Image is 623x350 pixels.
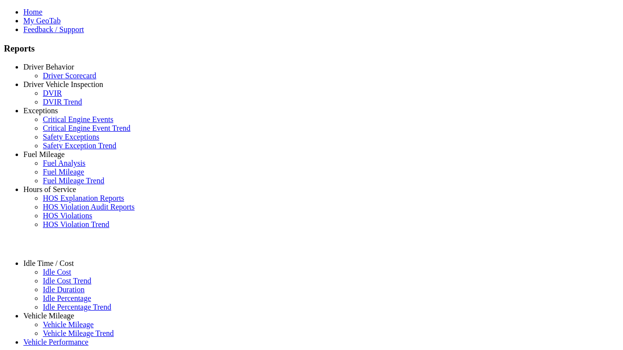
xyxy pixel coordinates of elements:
a: Hours of Service [23,185,76,193]
a: Idle Percentage Trend [43,303,111,311]
a: Vehicle Mileage [23,312,74,320]
a: Driver Vehicle Inspection [23,80,103,88]
a: Safety Exceptions [43,133,99,141]
a: Fuel Mileage [43,168,84,176]
a: Vehicle Performance [23,338,89,346]
a: DVIR [43,89,62,97]
a: Idle Duration [43,285,85,294]
a: Safety Exception Trend [43,141,116,150]
a: Fuel Mileage [23,150,65,158]
a: Idle Percentage [43,294,91,302]
a: Critical Engine Event Trend [43,124,130,132]
a: My GeoTab [23,17,61,25]
h3: Reports [4,43,619,54]
a: Home [23,8,42,16]
a: DVIR Trend [43,98,82,106]
a: Idle Cost Trend [43,277,92,285]
a: Feedback / Support [23,25,84,34]
a: Vehicle Mileage Trend [43,329,114,337]
a: Driver Behavior [23,63,74,71]
a: HOS Explanation Reports [43,194,124,202]
a: Exceptions [23,106,58,115]
a: Fuel Mileage Trend [43,176,104,185]
a: HOS Violation Trend [43,220,110,228]
a: Vehicle Mileage [43,320,93,329]
a: Fuel Analysis [43,159,86,167]
a: Idle Time / Cost [23,259,74,267]
a: Idle Cost [43,268,71,276]
a: Driver Scorecard [43,71,96,80]
a: HOS Violation Audit Reports [43,203,135,211]
a: Critical Engine Events [43,115,113,123]
a: HOS Violations [43,211,92,220]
